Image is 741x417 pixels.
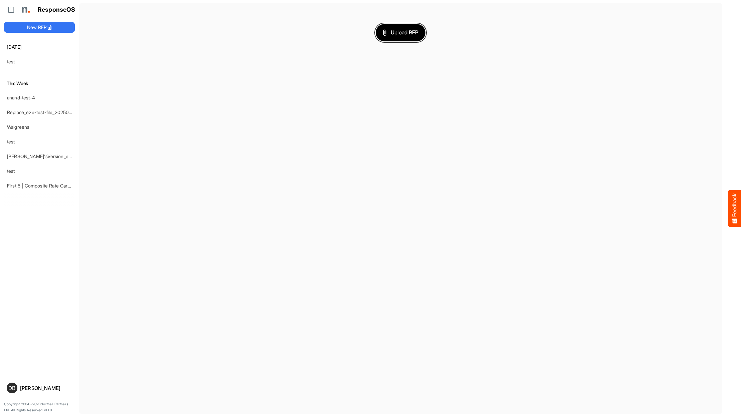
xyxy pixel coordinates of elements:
[7,124,29,130] a: Walgreens
[7,183,86,188] a: First 5 | Composite Rate Card [DATE]
[4,401,75,413] p: Copyright 2004 - 2025 Northell Partners Ltd. All Rights Reserved. v 1.1.0
[7,109,93,115] a: Replace_e2e-test-file_20250604_111803
[4,43,75,51] h6: [DATE]
[18,3,32,16] img: Northell
[38,6,75,13] h1: ResponseOS
[20,386,72,391] div: [PERSON_NAME]
[7,59,15,64] a: test
[383,28,419,37] span: Upload RFP
[7,168,15,174] a: test
[7,153,132,159] a: [PERSON_NAME]'sVersion_e2e-test-file_20250604_111803
[4,80,75,87] h6: This Week
[8,385,15,391] span: DB
[4,22,75,33] button: New RFP
[728,190,741,227] button: Feedback
[7,139,15,144] a: test
[7,95,35,100] a: anand-test-4
[376,24,426,41] button: Upload RFP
